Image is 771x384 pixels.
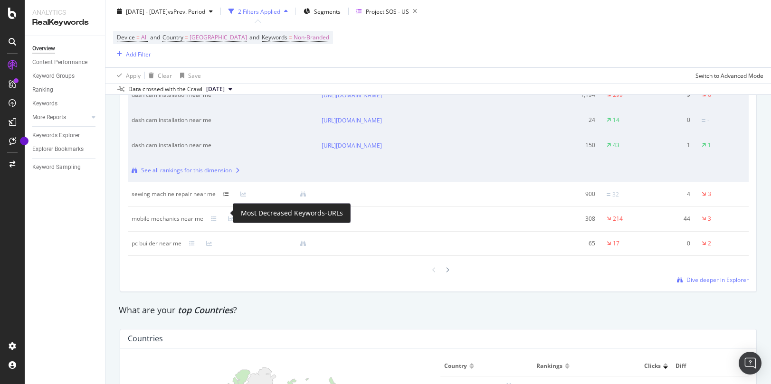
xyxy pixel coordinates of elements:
a: [URL][DOMAIN_NAME] [322,116,382,125]
span: Dive deeper in Explorer [686,276,749,284]
button: Segments [300,4,344,19]
span: All [141,31,148,44]
div: pc builder near me [132,239,181,248]
div: See all rankings for this dimension [141,166,232,175]
div: 44 [654,215,690,223]
div: More Reports [32,112,66,122]
div: 0 [654,239,690,248]
span: Keywords [262,33,287,41]
a: Keyword Groups [32,71,98,81]
div: dash cam installation near me [132,141,296,150]
div: dash cam installation near me [132,116,296,124]
span: [GEOGRAPHIC_DATA] [190,31,247,44]
a: Keywords [32,99,98,109]
div: 150 [559,141,595,150]
a: Overview [32,44,98,54]
a: Content Performance [32,57,98,67]
span: Device [117,33,135,41]
div: 3 [708,215,711,223]
div: Switch to Advanced Mode [695,71,763,79]
span: Diff [676,362,742,370]
div: RealKeywords [32,17,97,28]
div: 2 Filters Applied [238,7,280,15]
div: Data crossed with the Crawl [128,85,202,94]
div: 32 [612,190,619,199]
div: 2 [708,239,711,248]
div: Clear [158,71,172,79]
div: - [707,116,709,125]
a: Keywords Explorer [32,131,98,140]
span: and [249,33,259,41]
div: Project SOS - US [366,7,409,15]
span: vs Prev. Period [168,7,205,15]
span: and [150,33,160,41]
a: More Reports [32,112,89,122]
span: Country [162,33,183,41]
div: 1 [708,141,711,150]
span: Non-Branded [294,31,329,44]
button: Project SOS - US [352,4,421,19]
div: Keyword Sampling [32,162,81,172]
div: 1 [654,141,690,150]
div: 308 [559,215,595,223]
div: 65 [559,239,595,248]
span: = [185,33,188,41]
div: Explorer Bookmarks [32,144,84,154]
div: 0 [654,116,690,124]
span: [DATE] - [DATE] [126,7,168,15]
div: 3 [708,190,711,198]
div: Apply [126,71,141,79]
a: Explorer Bookmarks [32,144,98,154]
span: Rankings [536,362,562,370]
div: 24 [559,116,595,124]
div: 17 [613,239,619,248]
div: Save [188,71,201,79]
div: 14 [613,116,619,124]
div: Overview [32,44,55,54]
div: mobile mechanics near me [132,215,203,223]
div: sewing machine repair near me [132,190,216,198]
a: Dive deeper in Explorer [677,276,749,284]
div: Countries [128,334,163,343]
a: See all rankings for this dimension [132,166,314,175]
div: Keywords [32,99,57,109]
a: Keyword Sampling [32,162,98,172]
div: Open Intercom Messenger [739,352,761,375]
img: Equal [702,119,705,122]
div: Tooltip anchor [20,137,29,145]
button: Apply [113,68,141,83]
div: Ranking [32,85,53,95]
a: Ranking [32,85,98,95]
button: Save [176,68,201,83]
div: Add Filter [126,50,151,58]
a: [URL][DOMAIN_NAME] [322,141,382,150]
span: = [136,33,140,41]
span: Segments [314,7,341,15]
button: [DATE] [202,84,236,95]
div: What are your ? [119,304,758,317]
div: 900 [559,190,595,198]
div: 4 [654,190,690,198]
a: [URL][DOMAIN_NAME] [322,91,382,100]
button: Clear [145,68,172,83]
span: 2025 Aug. 13th [206,85,225,94]
div: Keywords Explorer [32,131,80,140]
span: = [289,33,292,41]
span: Country [444,362,467,370]
div: 214 [613,215,623,223]
button: Switch to Advanced Mode [692,68,763,83]
span: Clicks [644,362,661,370]
button: [DATE] - [DATE]vsPrev. Period [113,4,217,19]
div: Content Performance [32,57,87,67]
button: Add Filter [113,48,151,60]
div: Most Decreased Keywords-URLs [241,207,343,219]
span: top Countries [178,304,233,316]
div: 43 [613,141,619,150]
div: Analytics [32,8,97,17]
button: 2 Filters Applied [225,4,292,19]
img: Equal [607,193,610,196]
div: Keyword Groups [32,71,75,81]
